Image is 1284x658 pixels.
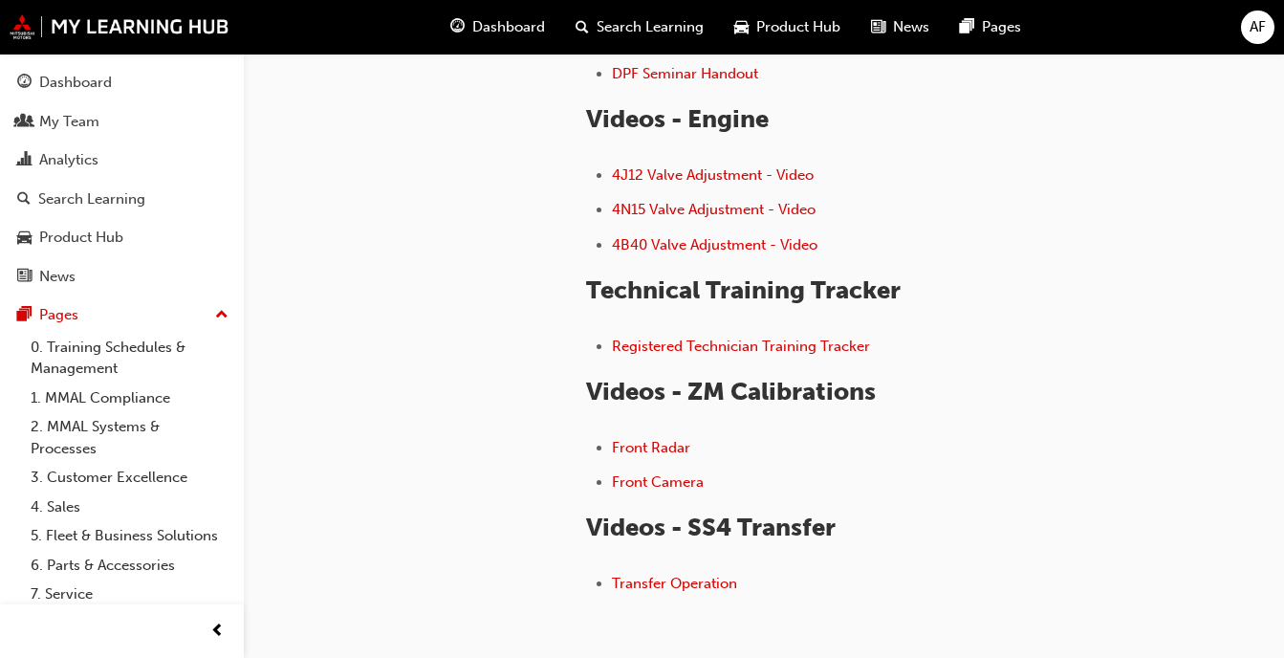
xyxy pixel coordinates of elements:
[215,303,229,328] span: up-icon
[210,620,225,644] span: prev-icon
[450,15,465,39] span: guage-icon
[17,152,32,169] span: chart-icon
[17,230,32,247] span: car-icon
[560,8,719,47] a: search-iconSearch Learning
[435,8,560,47] a: guage-iconDashboard
[612,201,816,218] a: 4N15 Valve Adjustment - Video
[719,8,856,47] a: car-iconProduct Hub
[586,104,769,134] span: Videos - Engine
[8,259,236,295] a: News
[893,16,929,38] span: News
[23,384,236,413] a: 1. MMAL Compliance
[8,61,236,297] button: DashboardMy TeamAnalyticsSearch LearningProduct HubNews
[612,236,817,253] a: 4B40 Valve Adjustment - Video
[8,143,236,178] a: Analytics
[8,182,236,217] a: Search Learning
[612,473,704,491] a: Front Camera
[612,166,814,184] a: 4J12 Valve Adjustment - Video
[576,15,589,39] span: search-icon
[17,269,32,286] span: news-icon
[945,8,1036,47] a: pages-iconPages
[39,111,99,133] div: My Team
[17,191,31,208] span: search-icon
[871,15,885,39] span: news-icon
[39,72,112,94] div: Dashboard
[17,75,32,92] span: guage-icon
[23,333,236,384] a: 0. Training Schedules & Management
[612,439,690,456] a: Front Radar
[17,307,32,324] span: pages-icon
[586,275,901,305] span: Technical Training Tracker
[8,65,236,100] a: Dashboard
[612,338,870,355] a: Registered Technician Training Tracker
[38,188,145,210] div: Search Learning
[39,304,78,326] div: Pages
[756,16,840,38] span: Product Hub
[734,15,749,39] span: car-icon
[8,104,236,140] a: My Team
[8,220,236,255] a: Product Hub
[982,16,1021,38] span: Pages
[612,575,737,592] a: Transfer Operation
[472,16,545,38] span: Dashboard
[23,463,236,493] a: 3. Customer Excellence
[856,8,945,47] a: news-iconNews
[612,65,758,82] a: DPF Seminar Handout
[960,15,974,39] span: pages-icon
[39,266,76,288] div: News
[23,493,236,522] a: 4. Sales
[586,377,876,406] span: Videos - ZM Calibrations
[586,513,836,542] span: Videos - SS4 Transfer
[23,521,236,551] a: 5. Fleet & Business Solutions
[39,149,98,171] div: Analytics
[23,580,236,609] a: 7. Service
[8,297,236,333] button: Pages
[597,16,704,38] span: Search Learning
[23,412,236,463] a: 2. MMAL Systems & Processes
[1250,16,1266,38] span: AF
[17,114,32,131] span: people-icon
[10,14,229,39] img: mmal
[39,227,123,249] div: Product Hub
[23,551,236,581] a: 6. Parts & Accessories
[1241,11,1274,44] button: AF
